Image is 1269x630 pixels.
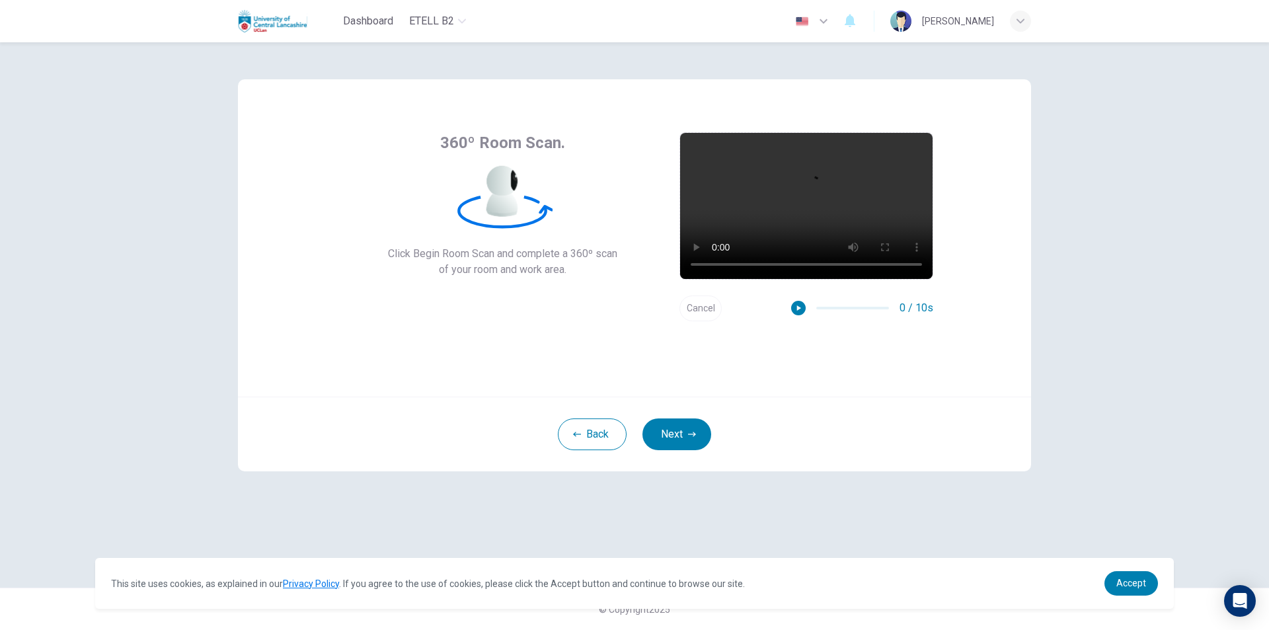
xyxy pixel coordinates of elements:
[1104,571,1158,596] a: dismiss cookie message
[409,13,454,29] span: eTELL B2
[111,578,745,589] span: This site uses cookies, as explained in our . If you agree to the use of cookies, please click th...
[440,132,565,153] span: 360º Room Scan.
[642,418,711,450] button: Next
[343,13,393,29] span: Dashboard
[283,578,339,589] a: Privacy Policy
[890,11,911,32] img: Profile picture
[1224,585,1256,617] div: Open Intercom Messenger
[338,9,399,33] button: Dashboard
[238,8,307,34] img: Uclan logo
[95,558,1174,609] div: cookieconsent
[1116,578,1146,588] span: Accept
[794,17,810,26] img: en
[238,8,338,34] a: Uclan logo
[922,13,994,29] div: [PERSON_NAME]
[679,295,722,321] button: Cancel
[404,9,471,33] button: eTELL B2
[900,300,933,316] span: 0 / 10s
[558,418,627,450] button: Back
[388,246,617,262] span: Click Begin Room Scan and complete a 360º scan
[388,262,617,278] span: of your room and work area.
[599,604,670,615] span: © Copyright 2025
